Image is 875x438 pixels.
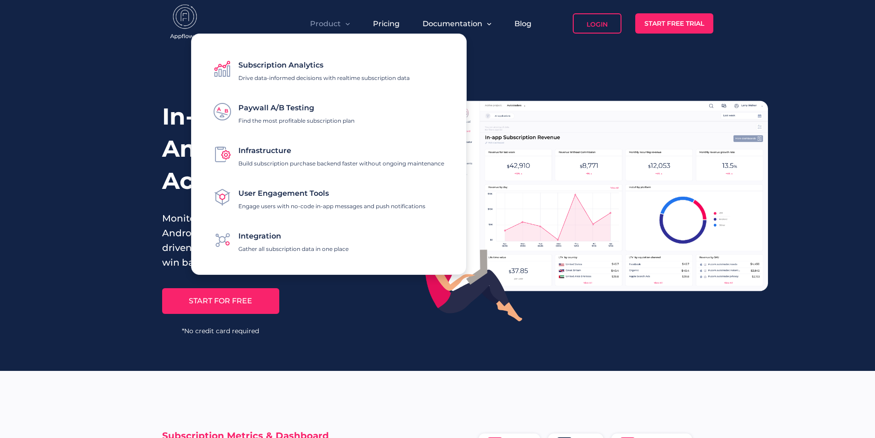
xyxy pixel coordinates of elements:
[238,203,425,210] p: Engage users with no-code in-app messages and push notifications
[238,189,329,198] span: User Engagement Tools
[214,227,349,252] a: IntegrationGather all subscription data in one place
[162,211,425,270] p: Monitor real-time in-app subscription data for iOS and Android in one customizable dashboard. Mak...
[373,19,400,28] a: Pricing
[425,101,768,321] img: real-time-subscription-analytics-dashboard
[214,99,355,124] a: Paywall A/B TestingFind the most profitable subscription plan
[214,103,231,120] img: icon-paywall-a-b-testing
[214,142,444,167] a: InfrastructureBuild subscription purchase backend faster without ongoing maintenance
[162,288,279,314] a: START FOR FREE
[238,245,349,252] p: Gather all subscription data in one place
[635,13,713,34] a: Start Free Trial
[238,103,314,112] span: Paywall A/B Testing
[310,19,350,28] button: Product
[162,5,208,41] img: appflow.ai-logo
[214,60,231,78] img: icon-subscription-data-graph
[238,61,323,69] span: Subscription Analytics
[423,19,491,28] button: Documentation
[162,328,279,334] span: *No credit card required
[162,101,425,197] h1: In-app Subscription Analytics for Actionable Insight
[238,232,281,240] span: Integration
[238,74,410,81] p: Drive data-informed decisions with realtime subscription data
[573,13,621,34] a: Login
[214,56,410,81] a: Subscription AnalyticsDrive data-informed decisions with realtime subscription data
[214,231,231,249] img: icon-integrate-with-other-tools
[238,117,355,124] p: Find the most profitable subscription plan
[214,184,425,210] a: User Engagement ToolsEngage users with no-code in-app messages and push notifications
[514,19,531,28] a: Blog
[238,160,444,167] p: Build subscription purchase backend faster without ongoing maintenance
[214,188,231,206] img: icon-user-engagement-tools
[423,19,482,28] span: Documentation
[310,19,341,28] span: Product
[238,146,291,155] span: Infrastructure
[214,146,231,163] img: icon-subscription-infrastructure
